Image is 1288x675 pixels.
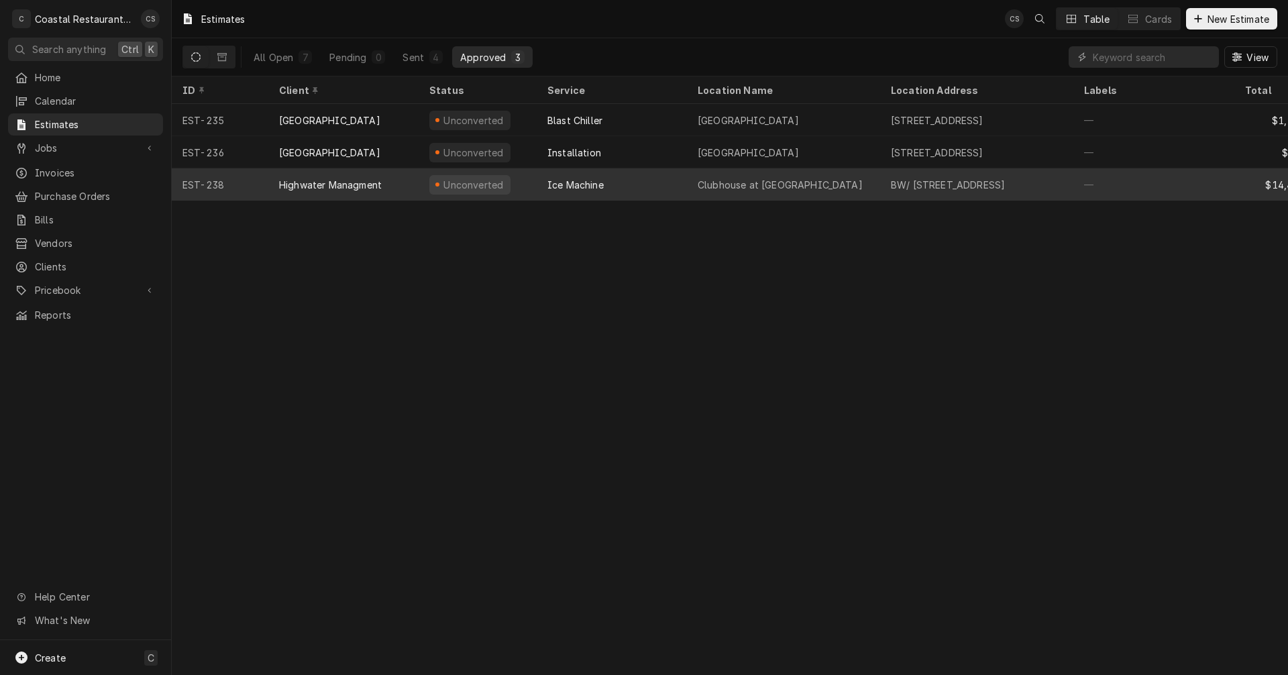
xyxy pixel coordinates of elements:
[172,104,268,136] div: EST-235
[279,146,380,160] div: [GEOGRAPHIC_DATA]
[35,613,155,627] span: What's New
[1145,12,1172,26] div: Cards
[8,113,163,136] a: Estimates
[35,213,156,227] span: Bills
[8,586,163,608] a: Go to Help Center
[1205,12,1272,26] span: New Estimate
[35,70,156,85] span: Home
[8,609,163,631] a: Go to What's New
[182,83,255,97] div: ID
[8,209,163,231] a: Bills
[442,178,505,192] div: Unconverted
[547,113,602,127] div: Blast Chiller
[35,260,156,274] span: Clients
[8,38,163,61] button: Search anythingCtrlK
[35,283,136,297] span: Pricebook
[698,83,867,97] div: Location Name
[148,42,154,56] span: K
[374,50,382,64] div: 0
[35,236,156,250] span: Vendors
[35,141,136,155] span: Jobs
[35,94,156,108] span: Calendar
[35,652,66,664] span: Create
[279,113,380,127] div: [GEOGRAPHIC_DATA]
[8,162,163,184] a: Invoices
[35,166,156,180] span: Invoices
[1029,8,1051,30] button: Open search
[1244,50,1271,64] span: View
[35,590,155,604] span: Help Center
[460,50,506,64] div: Approved
[698,113,799,127] div: [GEOGRAPHIC_DATA]
[329,50,366,64] div: Pending
[1005,9,1024,28] div: CS
[429,83,523,97] div: Status
[1083,12,1110,26] div: Table
[891,83,1060,97] div: Location Address
[891,113,983,127] div: [STREET_ADDRESS]
[172,168,268,201] div: EST-238
[1005,9,1024,28] div: Chris Sockriter's Avatar
[35,117,156,132] span: Estimates
[254,50,293,64] div: All Open
[141,9,160,28] div: CS
[1073,104,1234,136] div: —
[1224,46,1277,68] button: View
[8,66,163,89] a: Home
[148,651,154,665] span: C
[8,279,163,301] a: Go to Pricebook
[8,256,163,278] a: Clients
[1093,46,1212,68] input: Keyword search
[8,90,163,112] a: Calendar
[8,185,163,207] a: Purchase Orders
[698,146,799,160] div: [GEOGRAPHIC_DATA]
[12,9,31,28] div: C
[35,189,156,203] span: Purchase Orders
[141,9,160,28] div: Chris Sockriter's Avatar
[514,50,522,64] div: 3
[35,308,156,322] span: Reports
[1084,83,1224,97] div: Labels
[891,178,1005,192] div: BW/ [STREET_ADDRESS]
[301,50,309,64] div: 7
[1073,136,1234,168] div: —
[279,83,405,97] div: Client
[891,146,983,160] div: [STREET_ADDRESS]
[1073,168,1234,201] div: —
[547,178,604,192] div: Ice Machine
[35,12,133,26] div: Coastal Restaurant Repair
[432,50,440,64] div: 4
[8,137,163,159] a: Go to Jobs
[442,146,505,160] div: Unconverted
[279,178,382,192] div: Highwater Managment
[8,232,163,254] a: Vendors
[1186,8,1277,30] button: New Estimate
[402,50,424,64] div: Sent
[442,113,505,127] div: Unconverted
[121,42,139,56] span: Ctrl
[8,304,163,326] a: Reports
[32,42,106,56] span: Search anything
[172,136,268,168] div: EST-236
[547,83,674,97] div: Service
[547,146,601,160] div: Installation
[698,178,863,192] div: Clubhouse at [GEOGRAPHIC_DATA]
